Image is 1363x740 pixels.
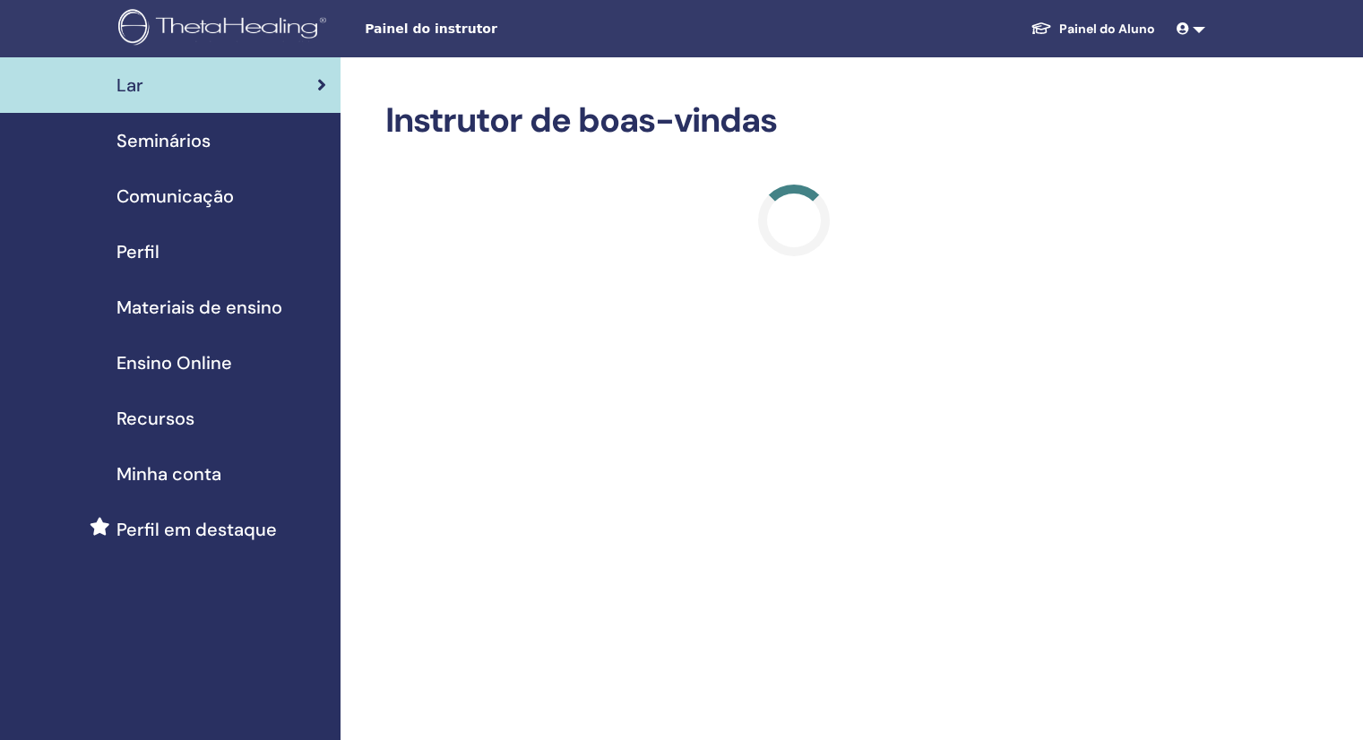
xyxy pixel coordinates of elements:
span: Minha conta [116,460,221,487]
span: Recursos [116,405,194,432]
a: Painel do Aluno [1016,13,1169,46]
span: Perfil [116,238,160,265]
span: Lar [116,72,143,99]
span: Materiais de ensino [116,294,282,321]
span: Ensino Online [116,349,232,376]
img: logo.png [118,9,332,49]
span: Seminários [116,127,211,154]
img: graduation-cap-white.svg [1031,21,1052,36]
span: Perfil em destaque [116,516,277,543]
span: Painel do instrutor [365,20,634,39]
h2: Instrutor de boas-vindas [385,100,1202,142]
span: Comunicação [116,183,234,210]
